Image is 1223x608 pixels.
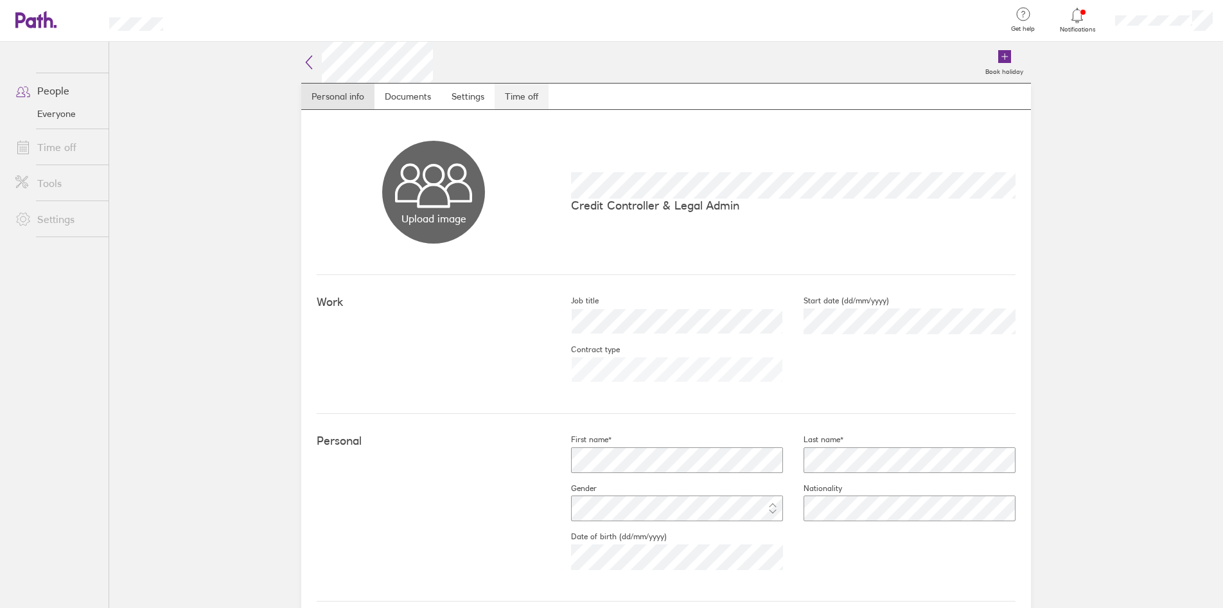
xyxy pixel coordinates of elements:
[5,103,109,124] a: Everyone
[571,199,1016,212] p: Credit Controller & Legal Admin
[783,483,842,494] label: Nationality
[1057,6,1098,33] a: Notifications
[441,84,495,109] a: Settings
[495,84,549,109] a: Time off
[5,170,109,196] a: Tools
[301,84,374,109] a: Personal info
[5,134,109,160] a: Time off
[550,296,599,306] label: Job title
[550,434,611,445] label: First name*
[978,42,1031,83] a: Book holiday
[1002,25,1044,33] span: Get help
[1057,26,1098,33] span: Notifications
[5,78,109,103] a: People
[783,434,843,445] label: Last name*
[550,483,597,494] label: Gender
[978,64,1031,76] label: Book holiday
[374,84,441,109] a: Documents
[317,296,550,309] h4: Work
[5,206,109,232] a: Settings
[317,434,550,448] h4: Personal
[783,296,889,306] label: Start date (dd/mm/yyyy)
[550,532,667,542] label: Date of birth (dd/mm/yyyy)
[550,344,620,355] label: Contract type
